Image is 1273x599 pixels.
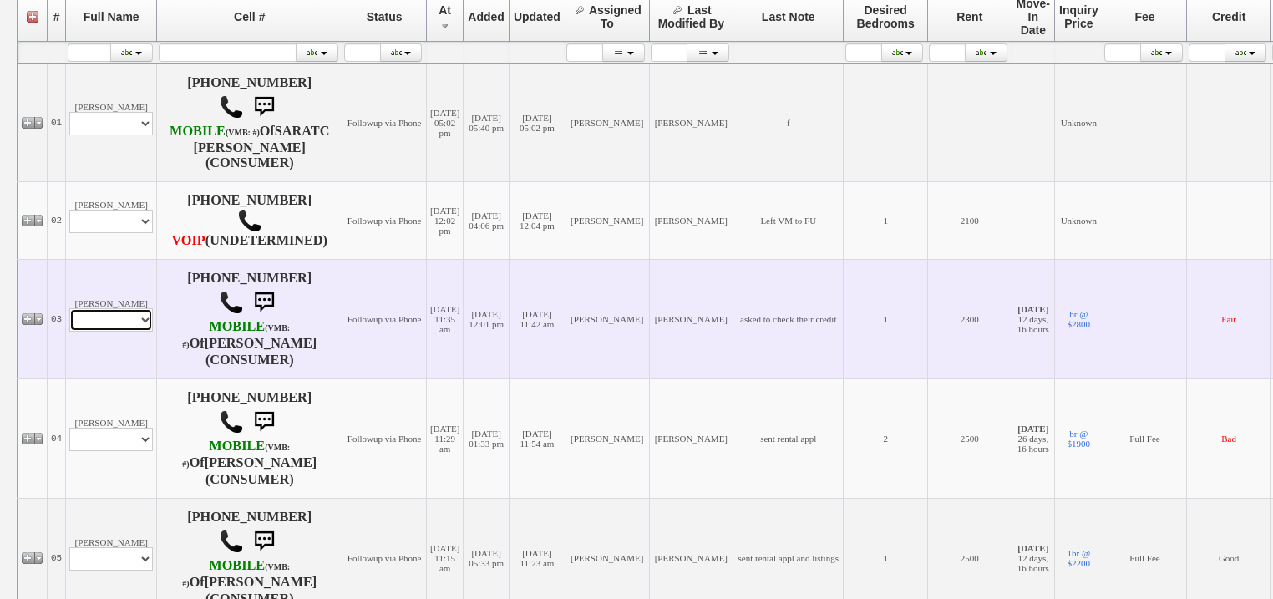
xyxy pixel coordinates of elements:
[219,529,244,554] img: call.png
[762,10,815,23] span: Last Note
[209,439,265,454] font: MOBILE
[367,10,403,23] span: Status
[509,378,565,498] td: [DATE] 11:54 am
[209,558,265,573] font: MOBILE
[66,63,157,181] td: [PERSON_NAME]
[1059,3,1098,30] span: Inquiry Price
[927,181,1012,259] td: 2100
[48,259,66,378] td: 03
[1134,10,1154,23] span: Fee
[565,378,649,498] td: [PERSON_NAME]
[844,378,928,498] td: 2
[426,63,463,181] td: [DATE] 05:02 pm
[182,562,290,588] font: (VMB: #)
[426,181,463,259] td: [DATE] 12:02 pm
[247,405,281,439] img: sms.png
[171,233,205,248] font: VOIP
[733,378,844,498] td: sent rental appl
[565,63,649,181] td: [PERSON_NAME]
[1068,548,1091,568] a: 1br @ $2200
[342,378,427,498] td: Followup via Phone
[1017,543,1048,553] b: [DATE]
[160,271,338,368] h4: [PHONE_NUMBER] Of (CONSUMER)
[1017,304,1048,314] b: [DATE]
[160,193,338,248] h4: [PHONE_NUMBER] (UNDETERMINED)
[66,181,157,259] td: [PERSON_NAME]
[84,10,139,23] span: Full Name
[66,378,157,498] td: [PERSON_NAME]
[1055,63,1103,181] td: Unknown
[464,378,510,498] td: [DATE] 01:33 pm
[439,3,451,17] span: At
[342,259,427,378] td: Followup via Phone
[1012,259,1054,378] td: 12 days, 16 hours
[733,259,844,378] td: asked to check their credit
[226,128,260,137] font: (VMB: #)
[48,378,66,498] td: 04
[219,94,244,119] img: call.png
[1055,181,1103,259] td: Unknown
[844,181,928,259] td: 1
[160,390,338,487] h4: [PHONE_NUMBER] Of (CONSUMER)
[426,378,463,498] td: [DATE] 11:29 am
[927,378,1012,498] td: 2500
[247,525,281,558] img: sms.png
[48,63,66,181] td: 01
[170,124,226,139] font: MOBILE
[1017,424,1048,434] b: [DATE]
[658,3,724,30] span: Last Modified By
[649,63,733,181] td: [PERSON_NAME]
[205,336,317,351] b: [PERSON_NAME]
[514,10,560,23] span: Updated
[733,63,844,181] td: f
[209,319,265,334] font: MOBILE
[468,10,505,23] span: Added
[182,439,290,470] b: T-Mobile USA, Inc.
[649,378,733,498] td: [PERSON_NAME]
[956,10,982,23] span: Rent
[182,558,290,590] b: AT&T Wireless
[342,181,427,259] td: Followup via Phone
[509,63,565,181] td: [DATE] 05:02 pm
[182,443,290,469] font: (VMB: #)
[1221,434,1236,444] font: Bad
[205,455,317,470] b: [PERSON_NAME]
[1212,10,1245,23] span: Credit
[160,75,338,170] h4: [PHONE_NUMBER] Of (CONSUMER)
[509,259,565,378] td: [DATE] 11:42 am
[1068,429,1091,449] a: br @ $1900
[1103,378,1187,498] td: Full Fee
[589,3,642,30] span: Assigned To
[205,575,317,590] b: [PERSON_NAME]
[234,10,265,23] span: Cell #
[464,181,510,259] td: [DATE] 04:06 pm
[464,63,510,181] td: [DATE] 05:40 pm
[182,323,290,349] font: (VMB: #)
[927,259,1012,378] td: 2300
[1221,314,1236,324] font: Fair
[237,208,262,233] img: call.png
[219,409,244,434] img: call.png
[1012,378,1054,498] td: 26 days, 16 hours
[66,259,157,378] td: [PERSON_NAME]
[247,286,281,319] img: sms.png
[733,181,844,259] td: Left VM to FU
[844,259,928,378] td: 1
[857,3,915,30] span: Desired Bedrooms
[565,181,649,259] td: [PERSON_NAME]
[247,90,281,124] img: sms.png
[182,319,290,351] b: T-Mobile USA, Inc.
[565,259,649,378] td: [PERSON_NAME]
[509,181,565,259] td: [DATE] 12:04 pm
[171,233,205,248] b: Google (Grand Central) - SVR
[170,124,260,139] b: T-Mobile USA, Inc.
[1068,309,1091,329] a: br @ $2800
[426,259,463,378] td: [DATE] 11:35 am
[649,181,733,259] td: [PERSON_NAME]
[649,259,733,378] td: [PERSON_NAME]
[219,290,244,315] img: call.png
[48,181,66,259] td: 02
[342,63,427,181] td: Followup via Phone
[464,259,510,378] td: [DATE] 12:01 pm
